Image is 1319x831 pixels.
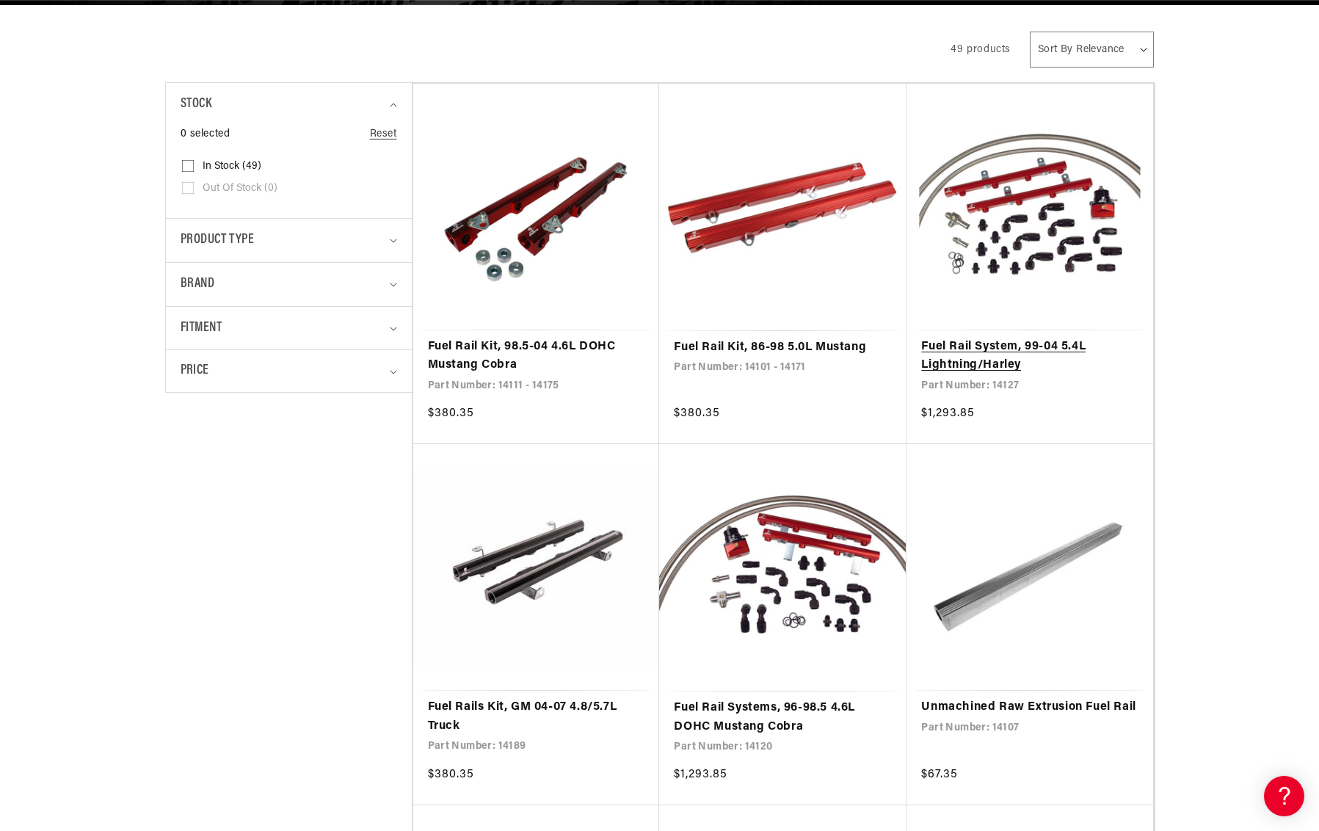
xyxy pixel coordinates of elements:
span: Stock [181,94,212,115]
span: Product type [181,230,255,251]
a: Fuel Rail Kit, 86-98 5.0L Mustang [674,338,892,358]
a: Fuel Rails Kit, GM 04-07 4.8/5.7L Truck [428,698,645,736]
summary: Price [181,350,397,392]
a: 340 Stealth Fuel Pumps [15,277,279,300]
button: Contact Us [15,393,279,418]
a: Fuel Rail System, 99-04 5.4L Lightning/Harley [921,338,1138,375]
a: POWERED BY ENCHANT [202,423,283,437]
span: Out of stock (0) [203,182,277,195]
a: Getting Started [15,125,279,148]
a: Brushless Fuel Pumps [15,300,279,323]
a: Fuel Rail Kit, 98.5-04 4.6L DOHC Mustang Cobra [428,338,645,375]
summary: Fitment (0 selected) [181,307,397,350]
a: Reset [370,126,397,142]
span: 0 selected [181,126,230,142]
span: Fitment [181,318,222,339]
span: In stock (49) [203,160,261,173]
a: Unmachined Raw Extrusion Fuel Rail [921,698,1138,717]
a: Fuel Rail Systems, 96-98.5 4.6L DOHC Mustang Cobra [674,699,892,736]
a: Carbureted Fuel Pumps [15,208,279,231]
span: 49 products [951,44,1011,55]
summary: Brand (0 selected) [181,263,397,306]
div: General [15,102,279,116]
a: EFI Regulators [15,186,279,208]
a: EFI Fuel Pumps [15,254,279,277]
summary: Product type (0 selected) [181,219,397,262]
summary: Stock (0 selected) [181,83,397,126]
div: Frequently Asked Questions [15,162,279,176]
span: Brand [181,274,215,295]
a: Carbureted Regulators [15,231,279,254]
span: Price [181,361,209,381]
